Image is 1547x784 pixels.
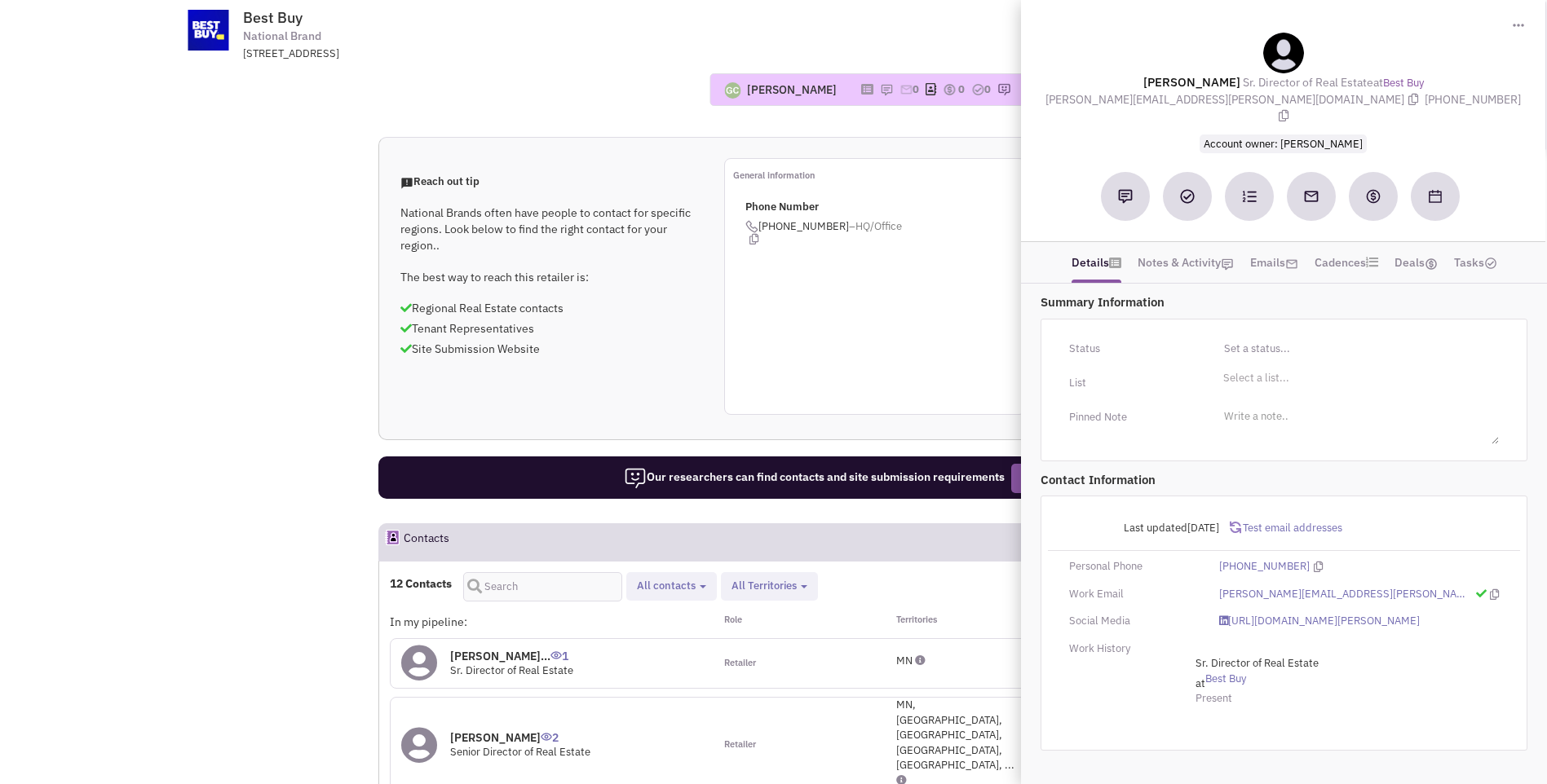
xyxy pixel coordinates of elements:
[463,572,622,601] input: Search
[1041,293,1527,311] p: Summary Information
[1429,190,1442,203] img: Schedule a Meeting
[1196,691,1232,705] span: Present
[400,174,480,188] span: Reach out tip
[400,269,702,285] p: The best way to reach this retailer is:
[1118,189,1133,204] img: Add a note
[541,718,559,745] span: 2
[1425,258,1438,271] img: icon-dealamount.png
[880,83,893,96] img: icon-note.png
[400,341,702,357] p: Site Submission Website
[899,83,913,96] img: icon-email-active-16.png
[1180,189,1195,204] img: Add a Task
[1072,250,1121,275] a: Details
[404,524,449,560] h2: Contacts
[624,467,647,490] img: icon-researcher-20.png
[400,205,702,253] p: National Brands often have people to contact for specific regions. Look below to find the right c...
[390,614,713,630] div: In my pipeline:
[1059,587,1209,602] div: Work Email
[1011,464,1125,493] button: Request Research
[1243,75,1424,90] span: at
[400,320,702,337] p: Tenant Representatives
[541,733,552,741] img: icon-UserInteraction.png
[1219,587,1471,602] a: [PERSON_NAME][EMAIL_ADDRESS][PERSON_NAME][DOMAIN_NAME]
[724,738,756,751] span: Retailer
[450,663,573,677] span: Sr. Director of Real Estate
[1059,336,1209,362] div: Status
[450,649,573,663] h4: [PERSON_NAME]...
[390,576,452,591] h4: 12 Contacts
[243,46,669,62] div: [STREET_ADDRESS]
[1059,513,1230,544] div: Last updated
[1219,336,1499,362] input: Set a status...
[733,167,1025,183] p: General information
[1143,74,1240,90] lable: [PERSON_NAME]
[727,578,812,595] button: All Territories
[1187,521,1219,535] span: [DATE]
[400,300,702,316] p: Regional Real Estate contacts
[1219,370,1289,382] li: Select a list...
[1200,134,1367,153] span: Account owner: [PERSON_NAME]
[1219,559,1310,575] a: [PHONE_NUMBER]
[1059,559,1209,575] div: Personal Phone
[1221,258,1234,271] img: icon-note.png
[243,28,321,45] span: National Brand
[1059,641,1209,657] div: Work History
[550,636,568,663] span: 1
[732,579,797,592] span: All Territories
[1059,370,1209,396] div: List
[1041,471,1527,488] p: Contact Information
[1303,188,1319,205] img: Send an email
[997,83,1010,96] img: research-icon.png
[958,82,965,96] span: 0
[714,614,875,630] div: Role
[624,469,1005,484] span: Our researchers can find contacts and site submission requirements
[943,83,956,96] img: icon-dealamount.png
[170,10,245,51] img: www.bestbuy.com
[984,82,991,96] span: 0
[1285,258,1298,271] img: icon-email-active-16.png
[896,698,1014,772] span: MN, [GEOGRAPHIC_DATA], [GEOGRAPHIC_DATA], [GEOGRAPHIC_DATA], [GEOGRAPHIC_DATA], ...
[745,219,1025,245] span: [PHONE_NUMBER]
[637,579,696,592] span: All contacts
[747,81,837,98] div: [PERSON_NAME]
[1365,188,1381,205] img: Create a deal
[1263,33,1304,73] img: teammate.png
[1138,250,1234,275] a: Notes & Activity
[1315,250,1378,275] a: Cadences
[632,578,711,595] button: All contacts
[1196,656,1475,689] span: at
[1243,75,1373,90] span: Sr. Director of Real Estate
[745,200,1025,215] p: Phone Number
[849,219,902,233] span: –HQ/Office
[450,745,590,759] span: Senior Director of Real Estate
[550,651,562,659] img: icon-UserInteraction.png
[1059,404,1209,430] div: Pinned Note
[913,82,919,96] span: 0
[971,83,984,96] img: TaskCount.png
[1059,614,1209,629] div: Social Media
[1045,92,1425,107] span: [PERSON_NAME][EMAIL_ADDRESS][PERSON_NAME][DOMAIN_NAME]
[1242,189,1257,204] img: Subscribe to a cadence
[1395,250,1438,275] a: Deals
[243,8,303,27] span: Best Buy
[1241,521,1342,535] span: Test email addresses
[1383,76,1424,91] a: Best Buy
[1196,656,1456,672] span: Sr. Director of Real Estate
[450,730,590,745] h4: [PERSON_NAME]
[1219,614,1420,629] a: [URL][DOMAIN_NAME][PERSON_NAME]
[745,220,758,233] img: icon-phone.png
[1205,672,1466,687] a: Best Buy
[724,657,756,670] span: Retailer
[875,614,1036,630] div: Territories
[1250,250,1298,275] a: Emails
[1484,257,1497,270] img: TaskCount.png
[896,654,913,667] span: MN
[1454,250,1497,275] a: Tasks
